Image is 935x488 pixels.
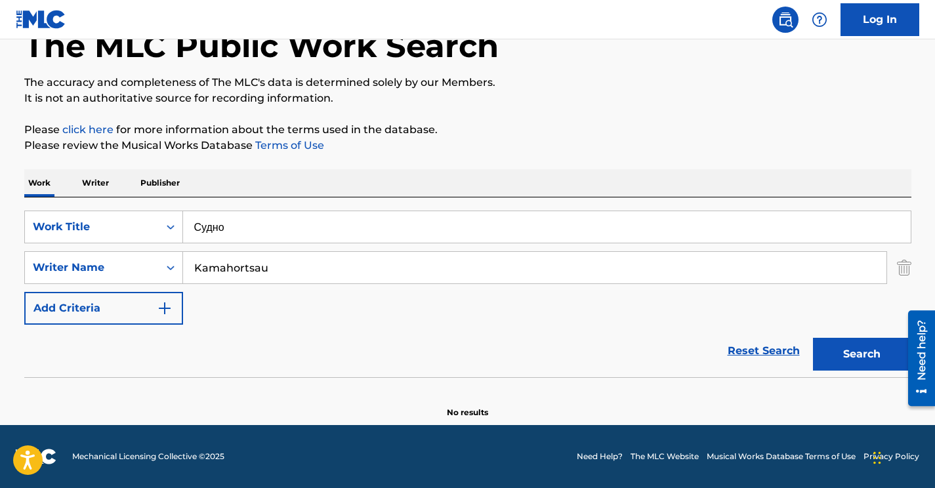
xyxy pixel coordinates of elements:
img: Delete Criterion [897,251,911,284]
div: Writer Name [33,260,151,275]
button: Add Criteria [24,292,183,325]
img: search [778,12,793,28]
img: help [812,12,827,28]
a: Need Help? [577,451,623,462]
p: Publisher [136,169,184,197]
button: Search [813,338,911,371]
div: Help [806,7,833,33]
p: Writer [78,169,113,197]
a: click here [62,123,114,136]
span: Mechanical Licensing Collective © 2025 [72,451,224,462]
a: Terms of Use [253,139,324,152]
p: No results [447,391,488,418]
p: It is not an authoritative source for recording information. [24,91,911,106]
p: Please review the Musical Works Database [24,138,911,153]
a: The MLC Website [631,451,699,462]
iframe: Chat Widget [869,425,935,488]
a: Musical Works Database Terms of Use [707,451,856,462]
a: Public Search [772,7,799,33]
p: The accuracy and completeness of The MLC's data is determined solely by our Members. [24,75,911,91]
a: Log In [841,3,919,36]
div: Work Title [33,219,151,235]
img: MLC Logo [16,10,66,29]
p: Work [24,169,54,197]
form: Search Form [24,211,911,377]
p: Please for more information about the terms used in the database. [24,122,911,138]
h1: The MLC Public Work Search [24,26,499,66]
img: logo [16,449,56,464]
div: Drag [873,438,881,478]
img: 9d2ae6d4665cec9f34b9.svg [157,300,173,316]
iframe: Resource Center [898,306,935,411]
a: Reset Search [721,336,806,365]
a: Privacy Policy [863,451,919,462]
